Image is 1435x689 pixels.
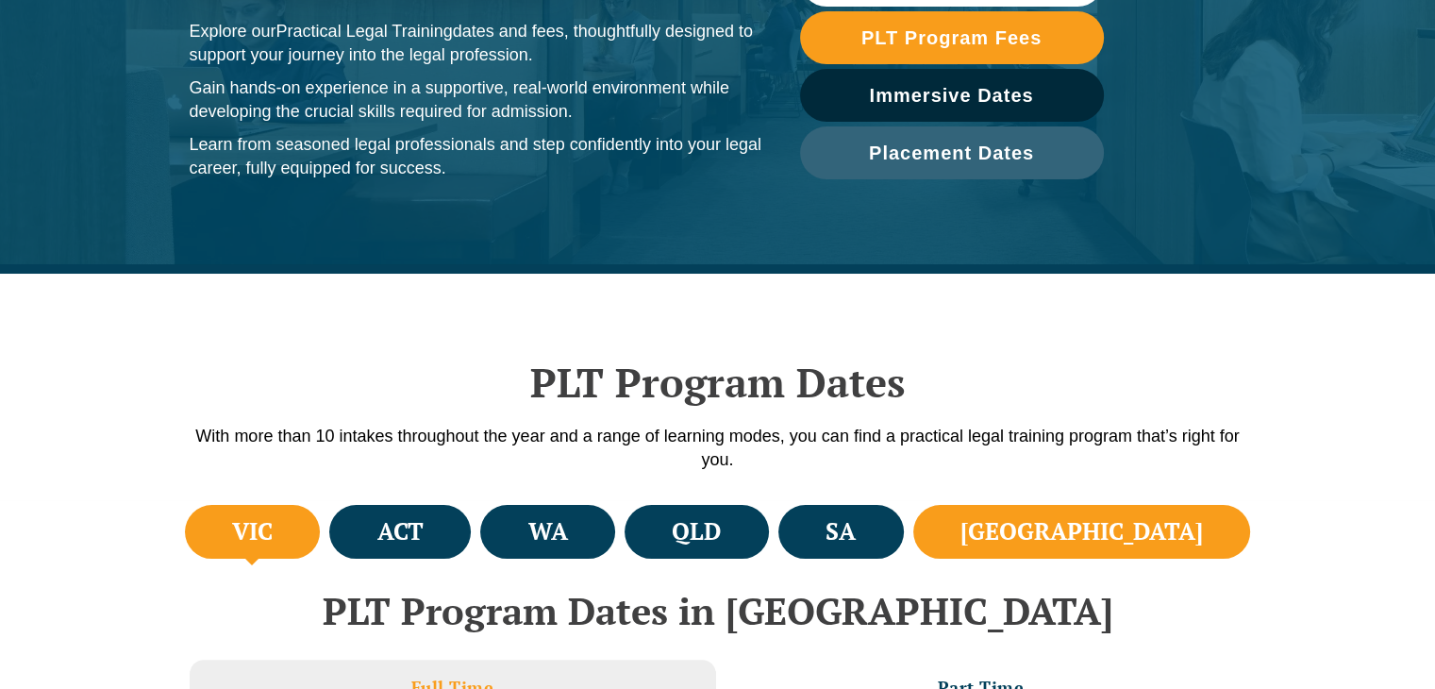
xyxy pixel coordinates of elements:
h4: [GEOGRAPHIC_DATA] [960,516,1203,547]
h4: SA [826,516,856,547]
span: Placement Dates [869,143,1034,162]
h2: PLT Program Dates [180,359,1256,406]
h4: VIC [232,516,273,547]
h4: WA [528,516,568,547]
h4: QLD [672,516,721,547]
a: Placement Dates [800,126,1104,179]
p: Learn from seasoned legal professionals and step confidently into your legal career, fully equipp... [190,133,762,180]
h4: ACT [377,516,424,547]
h2: PLT Program Dates in [GEOGRAPHIC_DATA] [180,590,1256,631]
p: With more than 10 intakes throughout the year and a range of learning modes, you can find a pract... [180,425,1256,472]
